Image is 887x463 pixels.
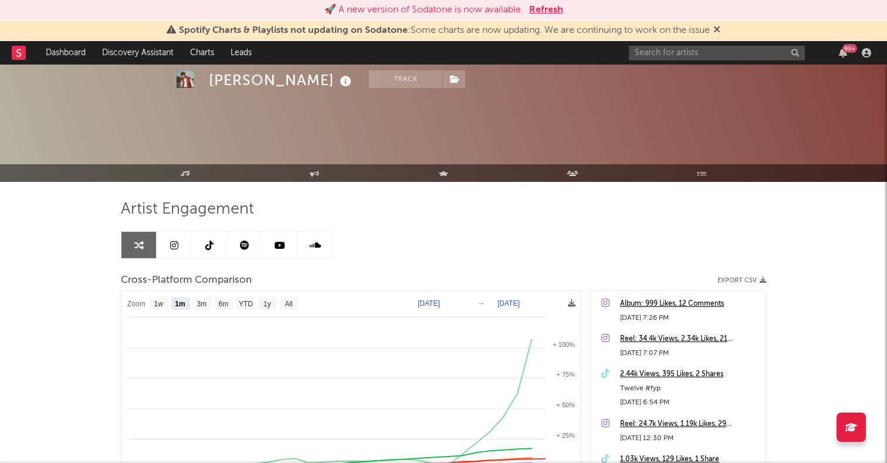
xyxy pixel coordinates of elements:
[154,300,164,308] text: 1w
[94,41,182,65] a: Discovery Assistant
[629,46,805,60] input: Search for artists
[620,367,760,381] a: 2.44k Views, 395 Likes, 2 Shares
[620,311,760,325] div: [DATE] 7:26 PM
[127,300,145,308] text: Zoom
[38,41,94,65] a: Dashboard
[219,300,229,308] text: 6m
[121,273,252,288] span: Cross-Platform Comparison
[497,299,520,307] text: [DATE]
[842,44,857,53] div: 99 +
[620,431,760,445] div: [DATE] 12:30 PM
[620,332,760,346] a: Reel: 34.4k Views, 2.34k Likes, 21 Comments
[620,297,760,311] a: Album: 999 Likes, 12 Comments
[620,346,760,360] div: [DATE] 7:07 PM
[369,70,442,88] button: Track
[553,341,575,348] text: + 100%
[620,417,760,431] a: Reel: 24.7k Views, 1.19k Likes, 29 Comments
[239,300,253,308] text: YTD
[418,299,440,307] text: [DATE]
[620,396,760,410] div: [DATE] 6:54 PM
[557,432,575,439] text: + 25%
[179,26,408,35] span: Spotify Charts & Playlists not updating on Sodatone
[529,3,563,17] button: Refresh
[121,202,254,217] span: Artist Engagement
[557,401,575,408] text: + 50%
[197,300,207,308] text: 3m
[713,26,720,35] span: Dismiss
[557,371,575,378] text: + 75%
[717,277,766,284] button: Export CSV
[285,300,292,308] text: All
[182,41,222,65] a: Charts
[175,300,185,308] text: 1m
[839,48,847,58] button: 99+
[222,41,260,65] a: Leads
[209,70,354,90] div: [PERSON_NAME]
[263,300,271,308] text: 1y
[620,381,760,396] div: Twelve #fyp
[324,3,523,17] div: 🚀 A new version of Sodatone is now available.
[179,26,710,35] span: : Some charts are now updating. We are continuing to work on the issue
[478,299,485,307] text: →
